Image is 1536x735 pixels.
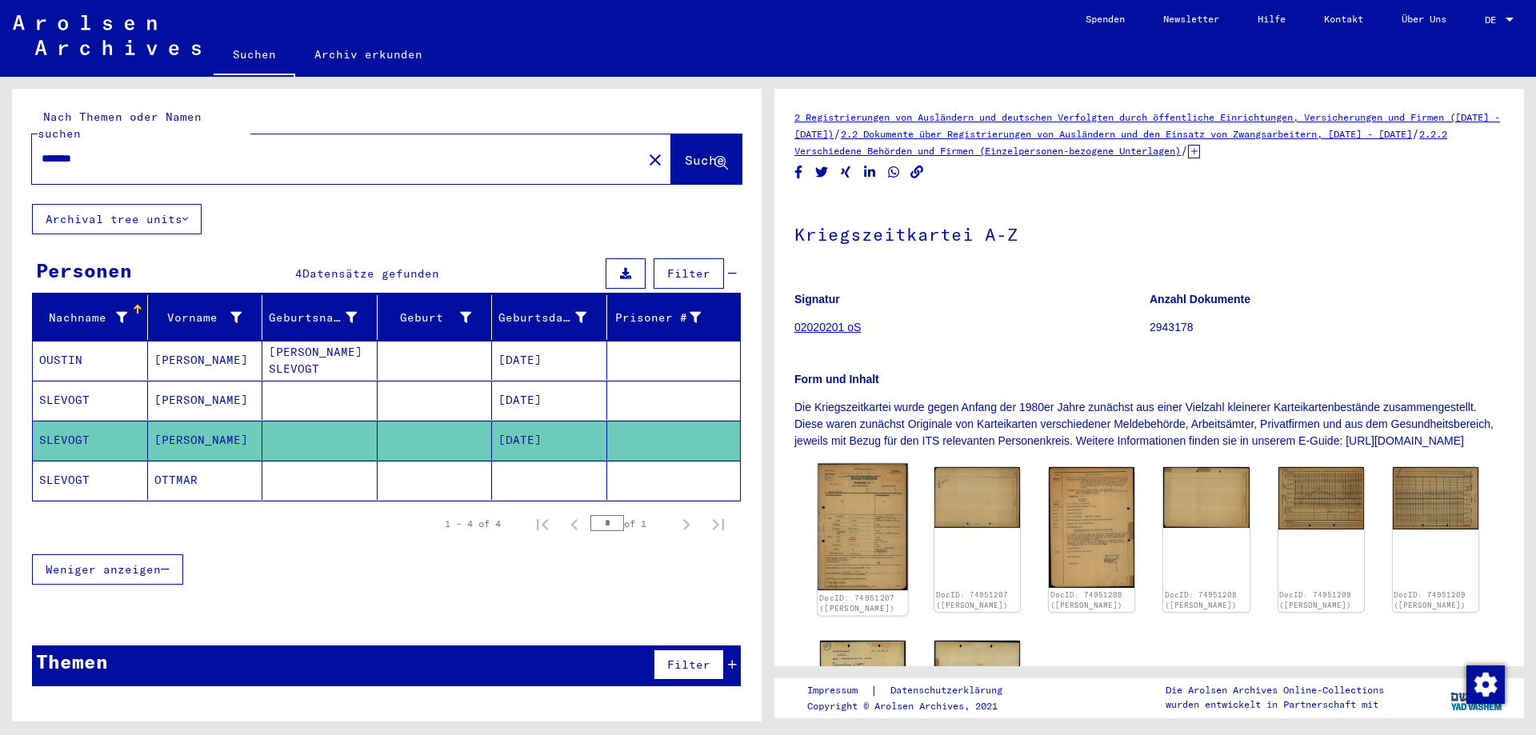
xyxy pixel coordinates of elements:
div: Prisoner # [614,310,702,326]
img: Zustimmung ändern [1466,665,1505,704]
mat-header-cell: Vorname [148,295,263,340]
button: Share on LinkedIn [862,162,878,182]
mat-cell: [PERSON_NAME] [148,381,263,420]
b: Anzahl Dokumente [1150,293,1250,306]
mat-cell: SLEVOGT [33,381,148,420]
button: Weniger anzeigen [32,554,183,585]
button: First page [526,508,558,540]
div: Geburt‏ [384,310,472,326]
p: Die Kriegszeitkartei wurde gegen Anfang der 1980er Jahre zunächst aus einer Vielzahl kleinerer Ka... [794,399,1504,449]
span: / [834,126,841,141]
mat-cell: [PERSON_NAME] SLEVOGT [262,341,378,380]
a: DocID: 74951208 ([PERSON_NAME]) [1050,590,1122,610]
span: Filter [667,266,710,281]
button: Share on WhatsApp [886,162,902,182]
img: yv_logo.png [1447,677,1507,717]
mat-header-cell: Geburtsdatum [492,295,607,340]
a: Impressum [807,682,870,699]
span: 4 [295,266,302,281]
button: Last page [702,508,734,540]
span: / [1412,126,1419,141]
img: Arolsen_neg.svg [13,15,201,55]
div: Vorname [154,305,262,330]
mat-header-cell: Geburt‏ [378,295,493,340]
span: Filter [667,657,710,672]
mat-header-cell: Nachname [33,295,148,340]
img: 001.jpg [1049,467,1134,588]
mat-cell: SLEVOGT [33,421,148,460]
a: DocID: 74951209 ([PERSON_NAME]) [1394,590,1466,610]
a: Datenschutzerklärung [878,682,1022,699]
button: Filter [654,649,724,680]
button: Clear [639,143,671,175]
mat-header-cell: Prisoner # [607,295,741,340]
a: Archiv erkunden [295,35,442,74]
button: Archival tree units [32,204,202,234]
a: DocID: 74951207 ([PERSON_NAME]) [819,593,895,613]
div: Geburtsdatum [498,310,586,326]
div: Themen [36,647,108,676]
mat-cell: OUSTIN [33,341,148,380]
p: 2943178 [1150,319,1504,336]
img: 002.jpg [1393,467,1478,529]
span: Datensätze gefunden [302,266,439,281]
img: 001.jpg [1278,467,1364,529]
img: 002.jpg [934,467,1020,528]
img: 001.jpg [820,641,906,693]
div: Nachname [39,305,147,330]
a: 2 Registrierungen von Ausländern und deutschen Verfolgten durch öffentliche Einrichtungen, Versic... [794,111,1500,140]
div: Vorname [154,310,242,326]
p: Copyright © Arolsen Archives, 2021 [807,699,1022,713]
a: DocID: 74951208 ([PERSON_NAME]) [1165,590,1237,610]
div: of 1 [590,516,670,531]
div: 1 – 4 of 4 [445,517,501,531]
div: Geburtsname [269,310,357,326]
mat-cell: SLEVOGT [33,461,148,500]
b: Signatur [794,293,840,306]
a: DocID: 74951209 ([PERSON_NAME]) [1279,590,1351,610]
span: DE [1485,14,1502,26]
button: Previous page [558,508,590,540]
mat-cell: [PERSON_NAME] [148,341,263,380]
a: 02020201 oS [794,321,861,334]
div: Nachname [39,310,127,326]
span: Suche [685,152,725,168]
div: Geburtsdatum [498,305,606,330]
mat-cell: OTTMAR [148,461,263,500]
button: Share on Xing [838,162,854,182]
button: Copy link [909,162,926,182]
button: Share on Twitter [814,162,830,182]
p: wurden entwickelt in Partnerschaft mit [1166,697,1384,712]
img: 001.jpg [818,464,908,591]
h1: Kriegszeitkartei A-Z [794,198,1504,268]
mat-cell: [DATE] [492,421,607,460]
p: Die Arolsen Archives Online-Collections [1166,683,1384,697]
mat-cell: [DATE] [492,381,607,420]
div: | [807,682,1022,699]
mat-label: Nach Themen oder Namen suchen [38,110,202,141]
mat-cell: [DATE] [492,341,607,380]
mat-icon: close [646,150,665,170]
mat-cell: [PERSON_NAME] [148,421,263,460]
button: Suche [671,134,742,184]
button: Filter [654,258,724,289]
div: Geburtsname [269,305,377,330]
img: 002.jpg [1163,467,1249,527]
a: Suchen [214,35,295,77]
img: 002.jpg [934,641,1020,694]
div: Geburt‏ [384,305,492,330]
a: DocID: 74951207 ([PERSON_NAME]) [936,590,1008,610]
span: Weniger anzeigen [46,562,161,577]
span: / [1181,143,1188,158]
mat-header-cell: Geburtsname [262,295,378,340]
button: Next page [670,508,702,540]
b: Form und Inhalt [794,373,879,385]
div: Prisoner # [614,305,722,330]
button: Share on Facebook [790,162,807,182]
a: 2.2 Dokumente über Registrierungen von Ausländern und den Einsatz von Zwangsarbeitern, [DATE] - [... [841,128,1412,140]
div: Personen [36,256,132,285]
div: Zustimmung ändern [1466,665,1504,703]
